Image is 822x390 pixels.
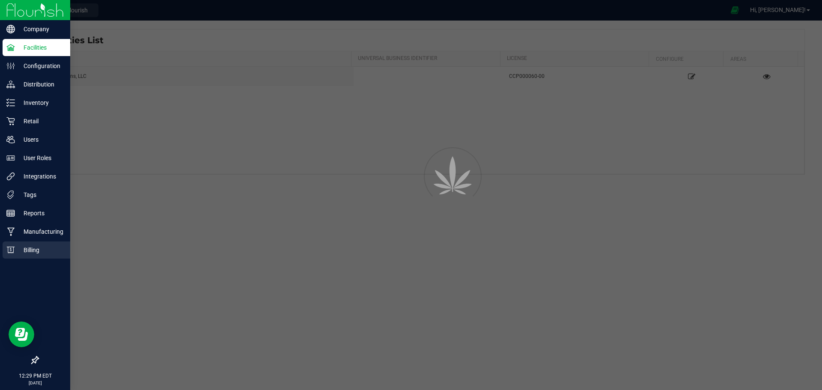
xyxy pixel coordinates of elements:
inline-svg: Billing [6,246,15,254]
inline-svg: Retail [6,117,15,125]
p: Billing [15,245,66,255]
p: 12:29 PM EDT [4,372,66,380]
p: Distribution [15,79,66,89]
p: Manufacturing [15,226,66,237]
inline-svg: Facilities [6,43,15,52]
inline-svg: Integrations [6,172,15,181]
p: User Roles [15,153,66,163]
p: Users [15,134,66,145]
inline-svg: Manufacturing [6,227,15,236]
p: Integrations [15,171,66,182]
inline-svg: Tags [6,191,15,199]
p: Configuration [15,61,66,71]
inline-svg: Distribution [6,80,15,89]
inline-svg: Inventory [6,98,15,107]
p: Reports [15,208,66,218]
iframe: Resource center [9,322,34,347]
p: Retail [15,116,66,126]
p: Facilities [15,42,66,53]
inline-svg: Company [6,25,15,33]
inline-svg: Users [6,135,15,144]
inline-svg: User Roles [6,154,15,162]
p: Tags [15,190,66,200]
p: Company [15,24,66,34]
inline-svg: Configuration [6,62,15,70]
p: Inventory [15,98,66,108]
inline-svg: Reports [6,209,15,217]
p: [DATE] [4,380,66,386]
